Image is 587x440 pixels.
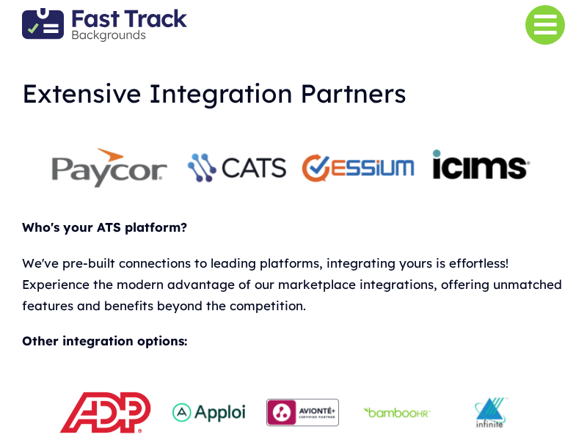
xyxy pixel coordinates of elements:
[22,8,187,42] img: Fast Track Backgrounds Logo
[22,253,565,317] p: We've pre-built connections to leading platforms, integrating yours is effortless! Experience the...
[22,333,187,348] b: Other integration options:
[22,7,187,22] a: Fast Track Backgrounds Logo
[22,219,187,235] b: Who's your ATS platform?
[22,133,565,202] img: integrations
[22,79,565,108] h1: Extensive Integration Partners
[525,5,565,45] a: Link to #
